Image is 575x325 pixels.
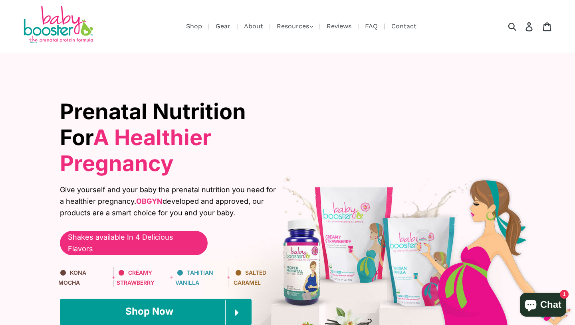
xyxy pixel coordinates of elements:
a: FAQ [361,21,382,31]
span: Shop Now [125,305,173,317]
span: Tahitian Vanilla [175,269,213,286]
a: Contact [387,21,420,31]
inbox-online-store-chat: Shopify online store chat [517,293,569,319]
img: Baby Booster Prenatal Protein Supplements [22,6,94,45]
a: Gear [212,21,234,31]
a: Shop Now [60,299,252,325]
button: Resources [273,20,317,32]
a: Shop [182,21,206,31]
span: A Healthier Pregnancy [60,124,211,176]
span: Prenatal Nutrition For [60,98,246,176]
b: OBGYN [136,197,163,205]
input: Search [511,18,533,35]
span: KONA Mocha [58,269,86,286]
span: Give yourself and your baby the prenatal nutrition you need for a healthier pregnancy. developed ... [60,184,282,219]
span: Creamy Strawberry [117,269,155,286]
span: Salted Caramel [234,269,266,286]
span: Shakes available In 4 Delicious Flavors [68,232,200,255]
a: Reviews [323,21,355,31]
a: About [240,21,267,31]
